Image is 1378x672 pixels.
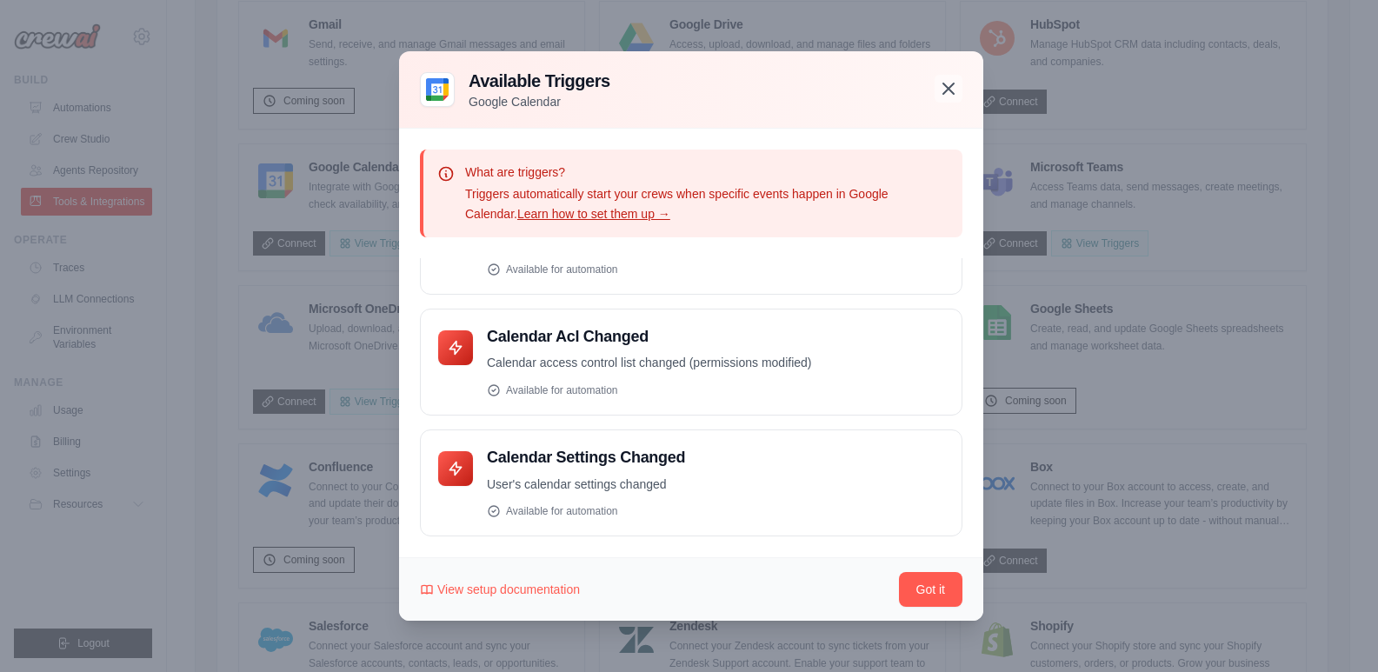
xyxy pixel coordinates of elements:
p: Google Calendar [469,93,610,110]
div: Available for automation [487,263,944,276]
h4: Calendar Acl Changed [487,327,944,347]
p: Calendar access control list changed (permissions modified) [487,353,944,373]
button: Got it [899,572,962,607]
p: Triggers automatically start your crews when specific events happen in Google Calendar. [465,184,949,224]
h4: Calendar Settings Changed [487,448,944,468]
p: User's calendar settings changed [487,475,944,495]
p: What are triggers? [465,163,949,181]
img: Google Calendar [420,72,455,107]
a: View setup documentation [420,581,580,598]
div: Available for automation [487,504,944,518]
h3: Available Triggers [469,69,610,93]
a: Learn how to set them up → [517,207,670,221]
div: Available for automation [487,383,944,397]
span: View setup documentation [437,581,580,598]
